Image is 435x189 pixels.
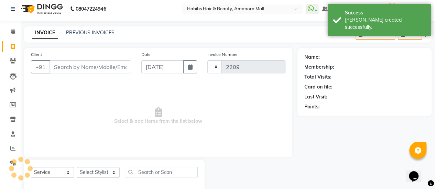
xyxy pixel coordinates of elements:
[304,83,333,91] div: Card on file:
[406,162,428,182] iframe: chat widget
[345,9,426,16] div: Success
[304,54,320,61] div: Name:
[345,16,426,31] div: Bill created successfully.
[32,27,58,39] a: INVOICE
[304,103,320,110] div: Points:
[207,51,237,58] label: Invoice Number
[31,82,285,150] span: Select & add items from the list below
[125,167,198,177] input: Search or Scan
[386,3,398,15] img: Manager
[304,73,331,81] div: Total Visits:
[304,63,334,71] div: Membership:
[50,60,131,73] input: Search by Name/Mobile/Email/Code
[304,93,327,101] div: Last Visit:
[66,29,115,36] a: PREVIOUS INVOICES
[31,51,42,58] label: Client
[141,51,151,58] label: Date
[31,60,50,73] button: +91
